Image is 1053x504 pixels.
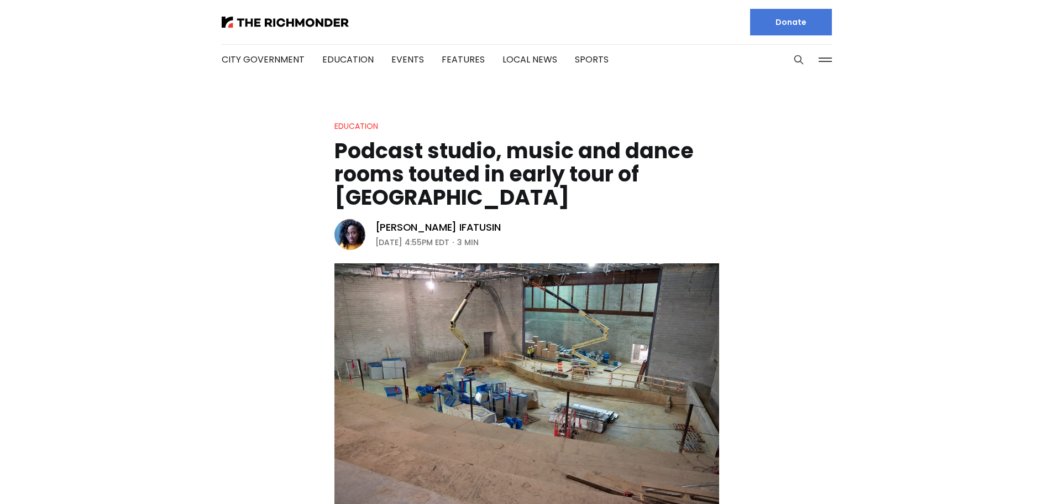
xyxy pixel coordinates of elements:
[750,9,832,35] a: Donate
[790,51,807,68] button: Search this site
[322,53,374,66] a: Education
[222,53,305,66] a: City Government
[222,17,349,28] img: The Richmonder
[334,139,719,209] h1: Podcast studio, music and dance rooms touted in early tour of [GEOGRAPHIC_DATA]
[457,236,479,249] span: 3 min
[334,219,365,250] img: Victoria A. Ifatusin
[375,236,449,249] time: [DATE] 4:55PM EDT
[375,221,501,234] a: [PERSON_NAME] Ifatusin
[502,53,557,66] a: Local News
[575,53,609,66] a: Sports
[442,53,485,66] a: Features
[334,121,378,132] a: Education
[960,450,1053,504] iframe: portal-trigger
[391,53,424,66] a: Events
